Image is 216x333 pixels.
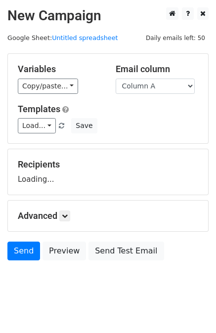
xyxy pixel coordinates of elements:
[116,64,199,75] h5: Email column
[71,118,97,133] button: Save
[18,159,198,170] h5: Recipients
[52,34,118,42] a: Untitled spreadsheet
[142,33,209,43] span: Daily emails left: 50
[18,210,198,221] h5: Advanced
[18,79,78,94] a: Copy/paste...
[18,64,101,75] h5: Variables
[18,159,198,185] div: Loading...
[142,34,209,42] a: Daily emails left: 50
[7,242,40,260] a: Send
[18,118,56,133] a: Load...
[18,104,60,114] a: Templates
[88,242,164,260] a: Send Test Email
[43,242,86,260] a: Preview
[7,34,118,42] small: Google Sheet:
[7,7,209,24] h2: New Campaign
